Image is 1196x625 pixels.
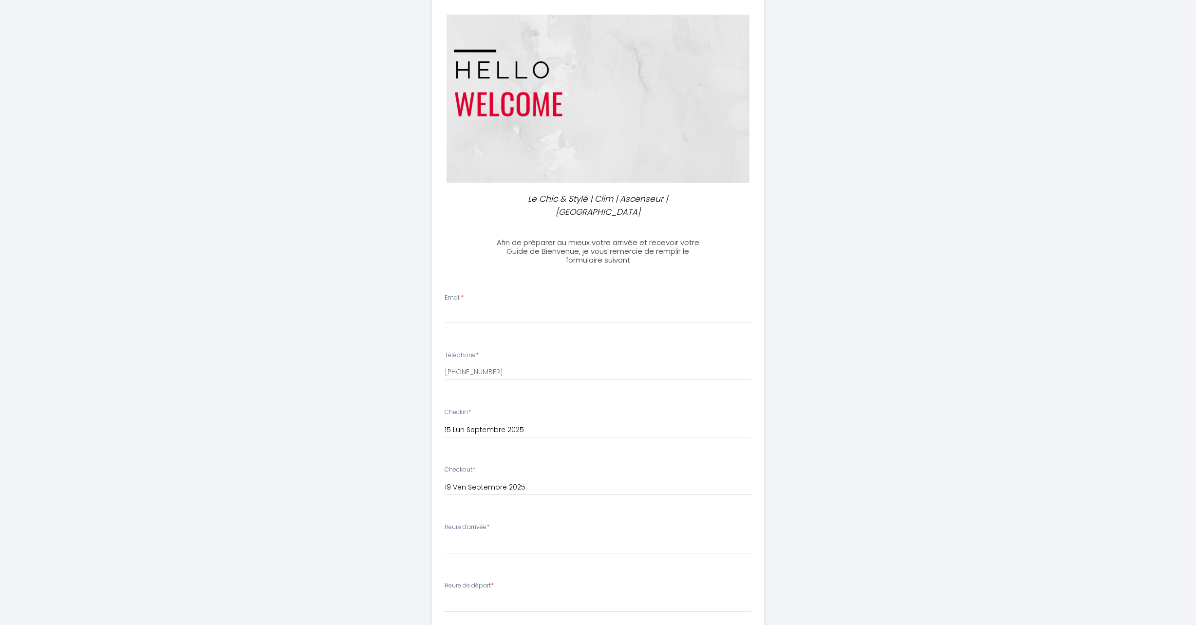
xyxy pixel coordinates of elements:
[445,408,471,417] label: Checkin
[494,192,702,218] p: Le Chic & Stylé | Clim | Ascenseur | [GEOGRAPHIC_DATA]
[489,238,706,265] h3: Afin de préparer au mieux votre arrivée et recevoir votre Guide de Bienvenue, je vous remercie de...
[445,581,494,590] label: Heure de départ
[445,351,479,360] label: Téléphone
[445,523,489,532] label: Heure d'arrivée
[445,293,464,303] label: Email
[445,465,475,474] label: Checkout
